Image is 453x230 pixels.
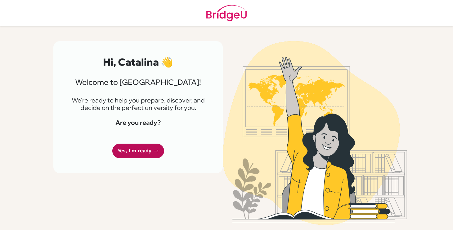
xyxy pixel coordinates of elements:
a: Yes, I'm ready [112,144,164,158]
h4: Are you ready? [68,119,208,126]
h3: Welcome to [GEOGRAPHIC_DATA]! [68,78,208,87]
h2: Hi, Catalina 👋 [68,56,208,68]
p: We're ready to help you prepare, discover, and decide on the perfect university for you. [68,97,208,111]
